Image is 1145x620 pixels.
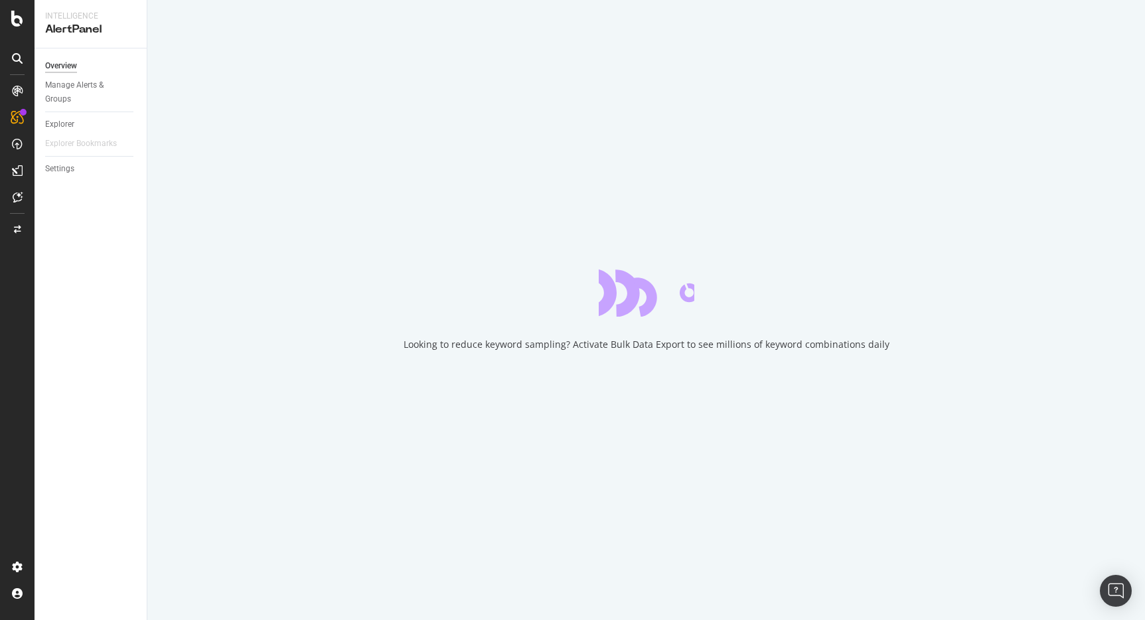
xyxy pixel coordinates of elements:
[599,269,694,317] div: animation
[45,162,137,176] a: Settings
[45,59,137,73] a: Overview
[45,137,130,151] a: Explorer Bookmarks
[45,117,137,131] a: Explorer
[45,162,74,176] div: Settings
[45,137,117,151] div: Explorer Bookmarks
[404,338,889,351] div: Looking to reduce keyword sampling? Activate Bulk Data Export to see millions of keyword combinat...
[1100,575,1132,607] div: Open Intercom Messenger
[45,59,77,73] div: Overview
[45,78,137,106] a: Manage Alerts & Groups
[45,117,74,131] div: Explorer
[45,78,125,106] div: Manage Alerts & Groups
[45,22,136,37] div: AlertPanel
[45,11,136,22] div: Intelligence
